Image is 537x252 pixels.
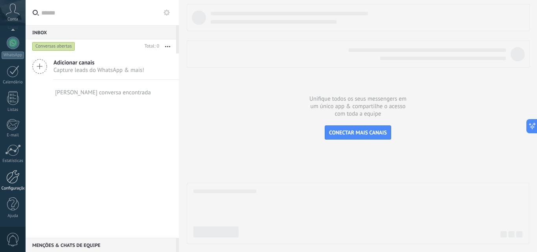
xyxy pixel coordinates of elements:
[55,89,151,96] div: [PERSON_NAME] conversa encontrada
[2,107,24,112] div: Listas
[7,17,18,22] span: Conta
[53,66,144,74] span: Capture leads do WhatsApp & mais!
[26,238,176,252] div: Menções & Chats de equipe
[2,186,24,191] div: Configurações
[2,158,24,164] div: Estatísticas
[2,133,24,138] div: E-mail
[2,52,24,59] div: WhatsApp
[329,129,387,136] span: CONECTAR MAIS CANAIS
[142,42,159,50] div: Total: 0
[2,213,24,219] div: Ajuda
[53,59,144,66] span: Adicionar canais
[159,39,176,53] button: Mais
[32,42,75,51] div: Conversas abertas
[26,25,176,39] div: Inbox
[2,80,24,85] div: Calendário
[325,125,391,140] button: CONECTAR MAIS CANAIS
